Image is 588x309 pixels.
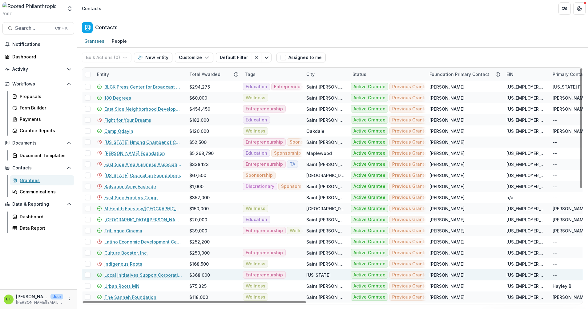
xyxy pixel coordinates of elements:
[189,216,207,223] div: $20,000
[189,161,209,168] div: $338,123
[426,68,503,81] div: Foundation Primary Contact
[241,68,303,81] div: Tags
[246,217,267,222] span: Education
[252,53,262,62] button: Clear filter
[506,272,545,278] div: [US_EMPLOYER_IDENTIFICATION_NUMBER]
[306,172,345,179] div: [GEOGRAPHIC_DATA]
[353,95,385,101] span: Active Grantee
[306,205,345,212] div: [GEOGRAPHIC_DATA]
[12,165,64,171] span: Contacts
[93,71,113,77] div: Entity
[429,172,465,179] div: [PERSON_NAME]
[246,117,267,123] span: Education
[104,239,182,245] a: Latino Economic Development Center
[189,95,207,101] div: $60,000
[392,206,430,211] span: Previous Grantee
[104,261,142,267] a: Indigenous Roots
[306,272,331,278] div: [US_STATE]
[392,173,430,178] span: Previous Grantee
[246,173,273,178] span: Sponsorship
[506,228,545,234] div: [US_EMPLOYER_IDENTIFICATION_NUMBER]
[276,53,326,62] button: Assigned to me
[20,116,69,122] div: Payments
[10,175,74,185] a: Grantees
[109,35,129,47] a: People
[553,261,557,267] div: --
[306,117,345,123] div: Saint [PERSON_NAME]
[10,114,74,124] a: Payments
[553,216,588,223] div: [PERSON_NAME]
[104,283,139,289] a: Urban Roots MN
[246,140,283,145] span: Entrepreneurship
[104,216,182,223] a: [GEOGRAPHIC_DATA][PERSON_NAME] ISD#625
[216,53,252,62] button: Default Filter
[20,152,69,159] div: Document Templates
[503,71,517,77] div: EIN
[2,64,74,74] button: Open Activity
[2,163,74,173] button: Open Contacts
[12,141,64,146] span: Documents
[290,162,295,167] span: TA
[553,194,557,201] div: --
[290,228,309,233] span: Wellness
[306,239,345,245] div: Saint [PERSON_NAME]
[353,261,385,267] span: Active Grantee
[506,161,545,168] div: [US_EMPLOYER_IDENTIFICATION_NUMBER]
[175,53,213,62] button: Customize
[553,183,557,190] div: --
[353,272,385,278] span: Active Grantee
[553,84,581,90] div: [US_STATE] F
[189,128,209,134] div: $120,000
[353,162,385,167] span: Active Grantee
[553,172,557,179] div: --
[10,223,74,233] a: Data Report
[553,95,588,101] div: [PERSON_NAME]
[306,106,345,112] div: Saint [PERSON_NAME]
[429,117,465,123] div: [PERSON_NAME]
[503,68,549,81] div: EIN
[426,71,493,77] div: Foundation Primary Contact
[506,106,545,112] div: [US_EMPLOYER_IDENTIFICATION_NUMBER]
[303,71,318,77] div: City
[189,205,209,212] div: $150,000
[553,150,557,156] div: --
[506,183,545,190] div: [US_EMPLOYER_IDENTIFICATION_NUMBER]
[429,216,465,223] div: [PERSON_NAME]
[12,67,64,72] span: Activity
[306,216,345,223] div: Saint [PERSON_NAME]
[349,71,370,77] div: Status
[16,300,63,305] p: [PERSON_NAME][EMAIL_ADDRESS][DOMAIN_NAME]
[429,84,465,90] div: [PERSON_NAME]
[189,172,206,179] div: $67,500
[104,161,182,168] a: East Side Area Business Association Charitable Foundation
[189,261,209,267] div: $168,500
[306,261,345,267] div: Saint [PERSON_NAME]
[392,84,430,89] span: Previous Grantee
[246,184,274,189] span: Discretionary
[506,128,545,134] div: [US_EMPLOYER_IDENTIFICATION_NUMBER]
[429,150,465,156] div: [PERSON_NAME]
[2,79,74,89] button: Open Workflows
[189,194,210,201] div: $352,000
[189,139,207,145] div: $52,500
[303,68,349,81] div: City
[290,140,317,145] span: Sponsorship
[349,68,426,81] div: Status
[20,127,69,134] div: Grantee Reports
[506,194,513,201] div: n/a
[246,206,265,211] span: Wellness
[10,91,74,101] a: Proposals
[353,239,385,244] span: Active Grantee
[429,183,465,190] div: [PERSON_NAME]
[392,195,430,200] span: Previous Grantee
[353,250,385,256] span: Active Grantee
[392,117,430,123] span: Previous Grantee
[429,250,465,256] div: [PERSON_NAME]
[573,2,586,15] button: Get Help
[429,294,465,300] div: [PERSON_NAME]
[189,239,210,245] div: $252,200
[20,177,69,184] div: Grantees
[2,39,74,49] button: Notifications
[189,183,203,190] div: $1,000
[306,194,345,201] div: Saint [PERSON_NAME]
